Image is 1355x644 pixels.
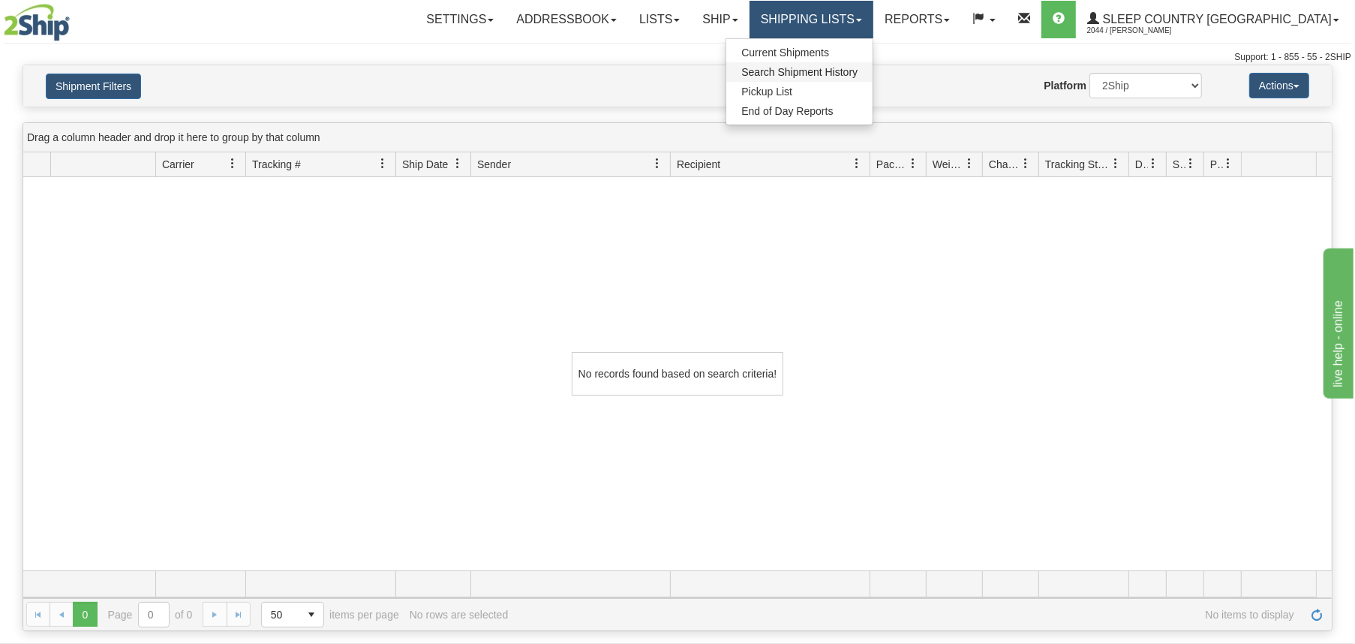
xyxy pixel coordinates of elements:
[1210,157,1223,172] span: Pickup Status
[1076,1,1350,38] a: Sleep Country [GEOGRAPHIC_DATA] 2044 / [PERSON_NAME]
[299,603,323,627] span: select
[1013,151,1038,176] a: Charge filter column settings
[1173,157,1185,172] span: Shipment Issues
[1045,157,1110,172] span: Tracking Status
[876,157,908,172] span: Packages
[933,157,964,172] span: Weight
[23,123,1332,152] div: grid grouping header
[1320,245,1353,399] iframe: chat widget
[741,47,829,59] span: Current Shipments
[957,151,982,176] a: Weight filter column settings
[415,1,505,38] a: Settings
[1178,151,1203,176] a: Shipment Issues filter column settings
[162,157,194,172] span: Carrier
[477,157,511,172] span: Sender
[73,602,97,626] span: Page 0
[370,151,395,176] a: Tracking # filter column settings
[741,66,858,78] span: Search Shipment History
[1249,73,1309,98] button: Actions
[445,151,470,176] a: Ship Date filter column settings
[726,82,873,101] a: Pickup List
[4,4,70,41] img: logo2044.jpg
[677,157,720,172] span: Recipient
[261,602,399,627] span: items per page
[1103,151,1128,176] a: Tracking Status filter column settings
[726,43,873,62] a: Current Shipments
[1305,602,1329,626] a: Refresh
[46,74,141,99] button: Shipment Filters
[220,151,245,176] a: Carrier filter column settings
[750,1,873,38] a: Shipping lists
[505,1,628,38] a: Addressbook
[644,151,670,176] a: Sender filter column settings
[628,1,691,38] a: Lists
[1215,151,1241,176] a: Pickup Status filter column settings
[11,9,139,27] div: live help - online
[271,607,290,622] span: 50
[741,105,833,117] span: End of Day Reports
[989,157,1020,172] span: Charge
[518,609,1294,621] span: No items to display
[1099,13,1332,26] span: Sleep Country [GEOGRAPHIC_DATA]
[1087,23,1200,38] span: 2044 / [PERSON_NAME]
[572,352,783,396] div: No records found based on search criteria!
[402,157,448,172] span: Ship Date
[1140,151,1166,176] a: Delivery Status filter column settings
[261,602,324,627] span: Page sizes drop down
[108,602,193,627] span: Page of 0
[4,51,1351,64] div: Support: 1 - 855 - 55 - 2SHIP
[873,1,961,38] a: Reports
[900,151,926,176] a: Packages filter column settings
[726,62,873,82] a: Search Shipment History
[691,1,749,38] a: Ship
[410,609,509,621] div: No rows are selected
[1135,157,1148,172] span: Delivery Status
[741,86,792,98] span: Pickup List
[252,157,301,172] span: Tracking #
[844,151,870,176] a: Recipient filter column settings
[726,101,873,121] a: End of Day Reports
[1044,78,1086,93] label: Platform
